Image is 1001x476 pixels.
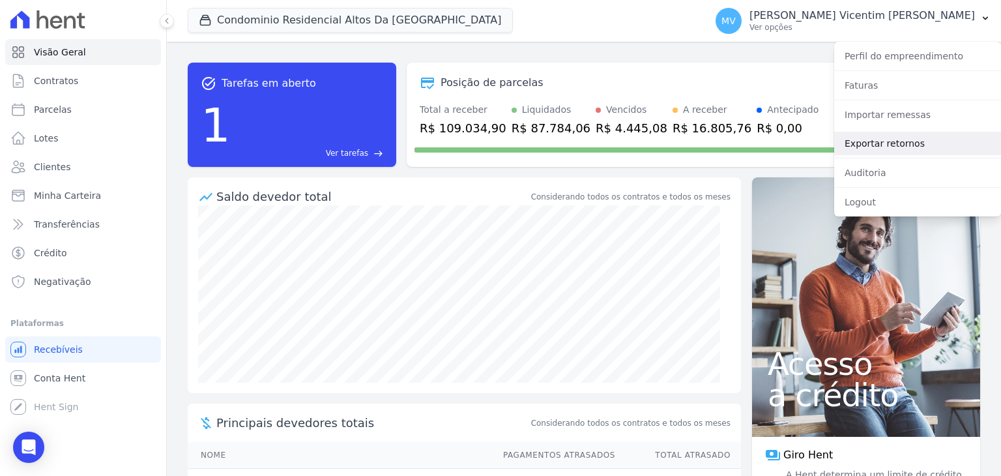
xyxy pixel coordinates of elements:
[5,240,161,266] a: Crédito
[216,188,529,205] div: Saldo devedor total
[5,183,161,209] a: Minha Carteira
[5,365,161,391] a: Conta Hent
[34,160,70,173] span: Clientes
[5,154,161,180] a: Clientes
[531,191,731,203] div: Considerando todos os contratos e todos os meses
[606,103,646,117] div: Vencidos
[34,132,59,145] span: Lotes
[596,119,667,137] div: R$ 4.445,08
[34,218,100,231] span: Transferências
[768,348,965,379] span: Acesso
[236,147,383,159] a: Ver tarefas east
[420,103,506,117] div: Total a receber
[34,74,78,87] span: Contratos
[749,9,975,22] p: [PERSON_NAME] Vicentim [PERSON_NAME]
[705,3,1001,39] button: MV [PERSON_NAME] Vicentim [PERSON_NAME] Ver opções
[834,161,1001,185] a: Auditoria
[188,442,491,469] th: Nome
[721,16,736,25] span: MV
[34,372,85,385] span: Conta Hent
[373,149,383,158] span: east
[616,442,741,469] th: Total Atrasado
[767,103,819,117] div: Antecipado
[5,336,161,363] a: Recebíveis
[201,76,216,91] span: task_alt
[834,132,1001,155] a: Exportar retornos
[216,414,529,432] span: Principais devedores totais
[683,103,727,117] div: A receber
[749,22,975,33] p: Ver opções
[834,190,1001,214] a: Logout
[512,119,590,137] div: R$ 87.784,06
[522,103,572,117] div: Liquidados
[34,103,72,116] span: Parcelas
[188,8,513,33] button: Condominio Residencial Altos Da [GEOGRAPHIC_DATA]
[222,76,316,91] span: Tarefas em aberto
[34,275,91,288] span: Negativação
[326,147,368,159] span: Ver tarefas
[783,447,833,463] span: Giro Hent
[757,119,819,137] div: R$ 0,00
[34,189,101,202] span: Minha Carteira
[768,379,965,411] span: a crédito
[5,211,161,237] a: Transferências
[34,246,67,260] span: Crédito
[834,103,1001,126] a: Importar remessas
[834,74,1001,97] a: Faturas
[201,91,231,159] div: 1
[673,119,751,137] div: R$ 16.805,76
[420,119,506,137] div: R$ 109.034,90
[34,46,86,59] span: Visão Geral
[10,316,156,331] div: Plataformas
[34,343,83,356] span: Recebíveis
[5,68,161,94] a: Contratos
[5,125,161,151] a: Lotes
[5,269,161,295] a: Negativação
[13,432,44,463] div: Open Intercom Messenger
[531,417,731,429] span: Considerando todos os contratos e todos os meses
[834,44,1001,68] a: Perfil do empreendimento
[5,97,161,123] a: Parcelas
[441,75,544,91] div: Posição de parcelas
[5,39,161,65] a: Visão Geral
[491,442,616,469] th: Pagamentos Atrasados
